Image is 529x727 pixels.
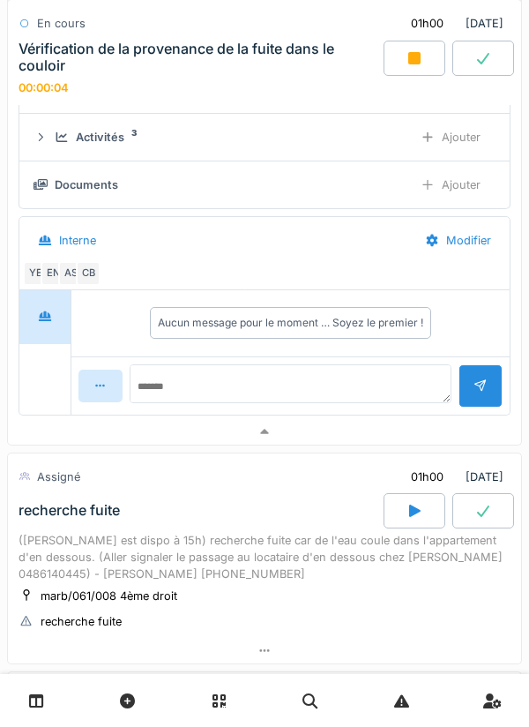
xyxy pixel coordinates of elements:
[396,7,510,40] div: [DATE]
[19,40,380,73] div: Vérification de la provenance de la fuite dans le couloir
[410,224,506,257] div: Modifier
[41,588,177,604] div: marb/061/008 4ème droit
[411,468,443,485] div: 01h00
[26,169,503,201] summary: DocumentsAjouter
[406,169,495,201] div: Ajouter
[58,261,83,286] div: AS
[59,232,96,249] div: Interne
[411,15,443,32] div: 01h00
[37,15,86,32] div: En cours
[19,81,69,94] div: 00:00:04
[19,532,510,583] div: ([PERSON_NAME] est dispo à 15h) recherche fuite car de l'eau coule dans l'appartement d'en dessou...
[19,502,120,519] div: recherche fuite
[41,261,65,286] div: EN
[55,176,118,193] div: Documents
[406,121,495,154] div: Ajouter
[158,315,423,331] div: Aucun message pour le moment … Soyez le premier !
[41,613,122,630] div: recherche fuite
[37,468,80,485] div: Assigné
[76,261,101,286] div: CB
[396,461,510,493] div: [DATE]
[26,121,503,154] summary: Activités3Ajouter
[76,129,124,146] div: Activités
[23,261,48,286] div: YE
